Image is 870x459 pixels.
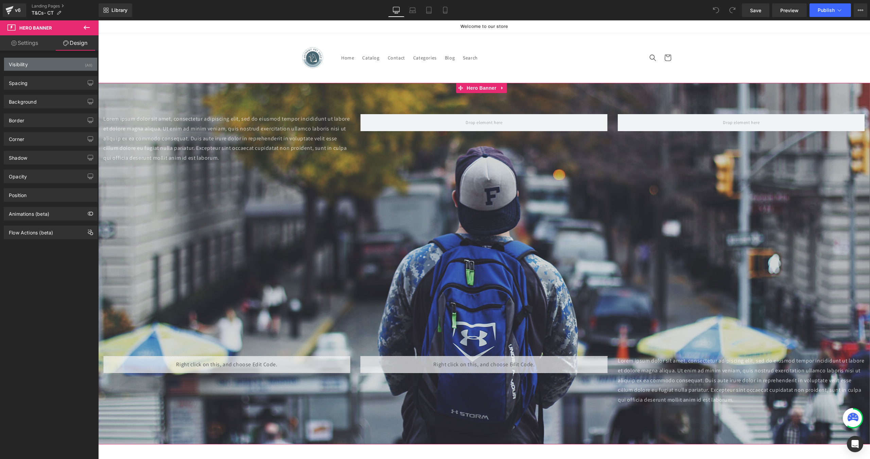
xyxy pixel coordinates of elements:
[810,3,851,17] button: Publish
[32,10,54,16] span: T&Cs- CT
[547,30,562,45] summary: Search
[400,63,409,73] a: Expand / Collapse
[365,34,380,40] span: Search
[726,3,739,17] button: Redo
[9,114,24,123] div: Border
[367,63,400,73] span: Hero Banner
[260,30,285,45] a: Catalog
[520,336,767,385] p: Lorem ipsum dolor sit amet, consectetur adipiscing elit, sed do eiusmod tempor incididunt ut labo...
[437,3,453,17] a: Mobile
[854,3,867,17] button: More
[239,30,260,45] a: Home
[9,226,53,235] div: Flow Actions (beta)
[9,76,28,86] div: Spacing
[421,3,437,17] a: Tablet
[285,30,311,45] a: Contact
[199,22,230,53] img: Anthony's Store 2
[32,3,99,9] a: Landing Pages
[311,30,343,45] a: Categories
[9,151,27,161] div: Shadow
[347,34,356,40] span: Blog
[388,3,404,17] a: Desktop
[9,58,28,67] div: Visibility
[14,6,22,15] div: v6
[3,3,26,17] a: v6
[709,3,723,17] button: Undo
[361,30,384,45] a: Search
[19,25,52,31] span: Hero Banner
[9,133,24,142] div: Corner
[315,34,338,40] span: Categories
[99,3,132,17] a: New Library
[9,170,27,179] div: Opacity
[85,58,92,69] div: (All)
[264,34,281,40] span: Catalog
[818,7,835,13] span: Publish
[343,30,361,45] a: Blog
[847,436,863,452] div: Open Intercom Messenger
[243,34,256,40] span: Home
[780,7,799,14] span: Preview
[772,3,807,17] a: Preview
[290,34,307,40] span: Contact
[9,207,49,217] div: Animations (beta)
[404,3,421,17] a: Laptop
[5,94,252,143] p: Lorem ipsum dolor sit amet, consectetur adipiscing elit, sed do eiusmod tempor incididunt ut labo...
[9,189,27,198] div: Position
[750,7,761,14] span: Save
[9,95,37,105] div: Background
[111,7,127,13] span: Library
[51,35,100,51] a: Design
